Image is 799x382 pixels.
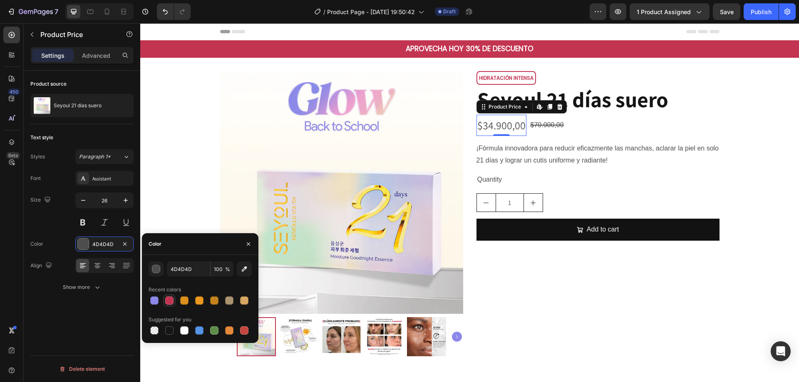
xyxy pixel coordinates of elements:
div: Delete element [59,364,105,374]
button: 7 [3,3,62,20]
div: Assistant [92,175,132,182]
span: Draft [443,8,456,15]
iframe: Design area [140,23,799,382]
div: Open Intercom Messenger [771,341,791,361]
div: Align [30,260,54,271]
p: Seyoul 21 días suero [54,103,102,108]
input: Eg: FFFFFF [167,261,210,276]
div: Rich Text Editor. Editing area: main [336,48,396,62]
div: Undo/Redo [157,3,191,20]
button: decrement [337,170,355,188]
button: Save [713,3,740,20]
span: Paragraph 1* [79,153,111,160]
button: Show more [30,280,134,295]
div: Color [30,240,43,248]
div: Suggested for you [149,316,191,323]
button: Add to cart [336,195,579,217]
div: Size [30,195,52,206]
div: Color [149,240,161,248]
div: Recent colors [149,286,181,293]
div: $70.000,00 [390,95,424,109]
div: Product source [30,80,67,88]
span: Save [720,8,734,15]
button: Paragraph 1* [75,149,134,164]
div: 4D4D4D [92,241,117,248]
button: 1 product assigned [630,3,710,20]
div: Quantity [336,150,579,163]
div: Beta [6,152,20,159]
p: HIDRATACIÓN INTENSA [339,50,393,59]
p: Advanced [82,51,110,60]
div: Text style [30,134,53,141]
p: Product Price [40,30,111,39]
button: Carousel Next Arrow [312,308,322,318]
div: Add to cart [447,200,479,212]
button: increment [384,170,402,188]
span: / [323,7,325,16]
div: Product Price [347,80,382,87]
div: $34.900,00 [336,91,386,113]
button: Delete element [30,362,134,376]
p: Settings [41,51,65,60]
div: Font [30,175,41,182]
div: Styles [30,153,45,160]
span: Product Page - [DATE] 19:50:42 [327,7,415,16]
span: % [225,266,230,273]
img: product feature img [34,97,50,114]
div: 450 [8,89,20,95]
p: ¡Fórmula innovadora para reducir eficazmente las manchas, aclarar la piel en solo 21 días y logra... [336,121,579,140]
input: quantity [355,170,384,188]
div: Publish [751,7,772,16]
div: Show more [63,283,102,291]
h2: Seyoul 21 días suero [336,62,579,91]
span: 1 product assigned [637,7,691,16]
button: Publish [744,3,779,20]
p: 7 [55,7,58,17]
